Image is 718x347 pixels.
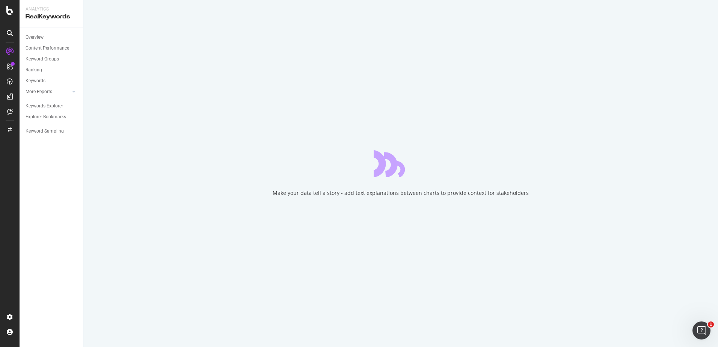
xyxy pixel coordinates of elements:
[273,189,529,197] div: Make your data tell a story - add text explanations between charts to provide context for stakeho...
[26,102,78,110] a: Keywords Explorer
[374,150,428,177] div: animation
[26,113,78,121] a: Explorer Bookmarks
[26,55,78,63] a: Keyword Groups
[26,127,78,135] a: Keyword Sampling
[692,321,710,339] iframe: Intercom live chat
[26,113,66,121] div: Explorer Bookmarks
[26,44,78,52] a: Content Performance
[26,66,78,74] a: Ranking
[26,88,52,96] div: More Reports
[26,6,77,12] div: Analytics
[26,77,45,85] div: Keywords
[26,127,64,135] div: Keyword Sampling
[26,33,78,41] a: Overview
[26,77,78,85] a: Keywords
[26,55,59,63] div: Keyword Groups
[708,321,714,327] span: 1
[26,66,42,74] div: Ranking
[26,102,63,110] div: Keywords Explorer
[26,33,44,41] div: Overview
[26,88,70,96] a: More Reports
[26,44,69,52] div: Content Performance
[26,12,77,21] div: RealKeywords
